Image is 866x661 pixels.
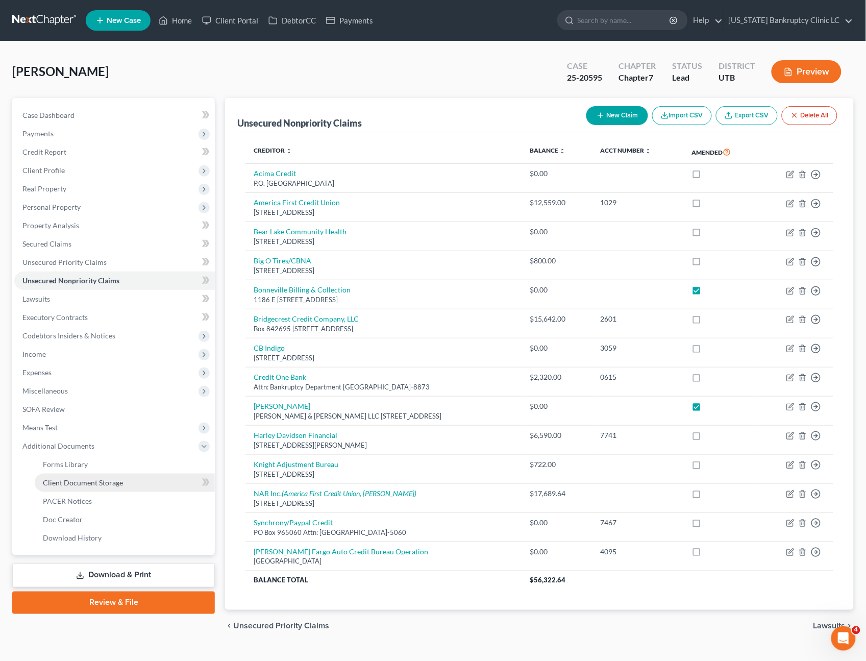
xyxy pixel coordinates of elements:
[14,272,215,290] a: Unsecured Nonpriority Claims
[254,489,416,498] a: NAR Inc.(America First Credit Union, [PERSON_NAME])
[530,430,584,440] div: $6,590.00
[22,386,68,395] span: Miscellaneous
[578,11,671,30] input: Search by name...
[254,460,338,469] a: Knight Adjustment Bureau
[43,497,92,505] span: PACER Notices
[14,253,215,272] a: Unsecured Priority Claims
[530,198,584,208] div: $12,559.00
[813,622,846,630] span: Lawsuits
[35,474,215,492] a: Client Document Storage
[14,143,215,161] a: Credit Report
[245,571,522,590] th: Balance Total
[530,285,584,295] div: $0.00
[22,405,65,413] span: SOFA Review
[852,626,860,634] span: 4
[107,17,141,25] span: New Case
[831,626,856,651] iframe: Intercom live chat
[22,258,107,266] span: Unsecured Priority Claims
[254,169,296,178] a: Acima Credit
[254,179,513,188] div: P.O. [GEOGRAPHIC_DATA]
[254,314,359,323] a: Bridgecrest Credit Company, LLC
[22,276,119,285] span: Unsecured Nonpriority Claims
[237,117,362,129] div: Unsecured Nonpriority Claims
[601,518,676,528] div: 7467
[601,343,676,353] div: 3059
[22,129,54,138] span: Payments
[225,622,329,630] button: chevron_left Unsecured Priority Claims
[601,314,676,324] div: 2601
[22,313,88,322] span: Executory Contracts
[846,622,854,630] i: chevron_right
[601,198,676,208] div: 1029
[35,529,215,547] a: Download History
[601,372,676,382] div: 0615
[254,557,513,567] div: [GEOGRAPHIC_DATA]
[14,400,215,419] a: SOFA Review
[22,295,50,303] span: Lawsuits
[22,423,58,432] span: Means Test
[530,227,584,237] div: $0.00
[22,111,75,119] span: Case Dashboard
[197,11,263,30] a: Client Portal
[560,148,566,154] i: unfold_more
[254,431,337,439] a: Harley Davidson Financial
[254,440,513,450] div: [STREET_ADDRESS][PERSON_NAME]
[646,148,652,154] i: unfold_more
[530,314,584,324] div: $15,642.00
[22,148,66,156] span: Credit Report
[601,547,676,557] div: 4095
[321,11,378,30] a: Payments
[254,373,306,381] a: Credit One Bank
[14,106,215,125] a: Case Dashboard
[254,146,292,154] a: Creditor unfold_more
[530,372,584,382] div: $2,320.00
[719,60,755,72] div: District
[724,11,853,30] a: [US_STATE] Bankruptcy Clinic LC
[35,492,215,510] a: PACER Notices
[254,198,340,207] a: America First Credit Union
[22,368,52,377] span: Expenses
[530,343,584,353] div: $0.00
[530,168,584,179] div: $0.00
[772,60,842,83] button: Preview
[254,324,513,334] div: Box 842695 [STREET_ADDRESS]
[225,622,233,630] i: chevron_left
[254,256,311,265] a: Big O Tires/CBNA
[254,295,513,305] div: 1186 E [STREET_ADDRESS]
[530,518,584,528] div: $0.00
[12,592,215,614] a: Review & File
[22,239,71,248] span: Secured Claims
[601,430,676,440] div: 7741
[35,510,215,529] a: Doc Creator
[254,208,513,217] div: [STREET_ADDRESS]
[12,64,109,79] span: [PERSON_NAME]
[254,411,513,421] div: [PERSON_NAME] & [PERSON_NAME] LLC [STREET_ADDRESS]
[233,622,329,630] span: Unsecured Priority Claims
[254,402,310,410] a: [PERSON_NAME]
[601,146,652,154] a: Acct Number unfold_more
[22,221,79,230] span: Property Analysis
[254,237,513,247] div: [STREET_ADDRESS]
[254,499,513,508] div: [STREET_ADDRESS]
[14,308,215,327] a: Executory Contracts
[254,528,513,537] div: PO Box 965060 Attn: [GEOGRAPHIC_DATA]-5060
[254,470,513,479] div: [STREET_ADDRESS]
[530,547,584,557] div: $0.00
[586,106,648,125] button: New Claim
[254,266,513,276] div: [STREET_ADDRESS]
[683,140,759,164] th: Amended
[14,235,215,253] a: Secured Claims
[282,489,416,498] i: (America First Credit Union, [PERSON_NAME])
[813,622,854,630] button: Lawsuits chevron_right
[649,72,653,82] span: 7
[782,106,837,125] button: Delete All
[254,518,333,527] a: Synchrony/Paypal Credit
[530,576,566,584] span: $56,322.64
[43,515,83,524] span: Doc Creator
[22,350,46,358] span: Income
[688,11,723,30] a: Help
[716,106,778,125] a: Export CSV
[530,256,584,266] div: $800.00
[22,166,65,175] span: Client Profile
[672,60,702,72] div: Status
